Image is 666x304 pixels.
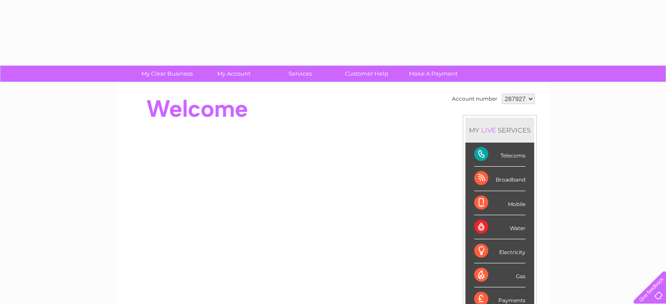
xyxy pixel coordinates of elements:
[397,66,469,82] a: Make A Payment
[465,118,534,143] div: MY SERVICES
[474,191,525,215] div: Mobile
[474,263,525,287] div: Gas
[131,66,203,82] a: My Clear Business
[474,167,525,191] div: Broadband
[474,239,525,263] div: Electricity
[331,66,403,82] a: Customer Help
[450,91,500,106] td: Account number
[474,143,525,167] div: Telecoms
[264,66,336,82] a: Services
[479,126,498,134] div: LIVE
[474,215,525,239] div: Water
[197,66,270,82] a: My Account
